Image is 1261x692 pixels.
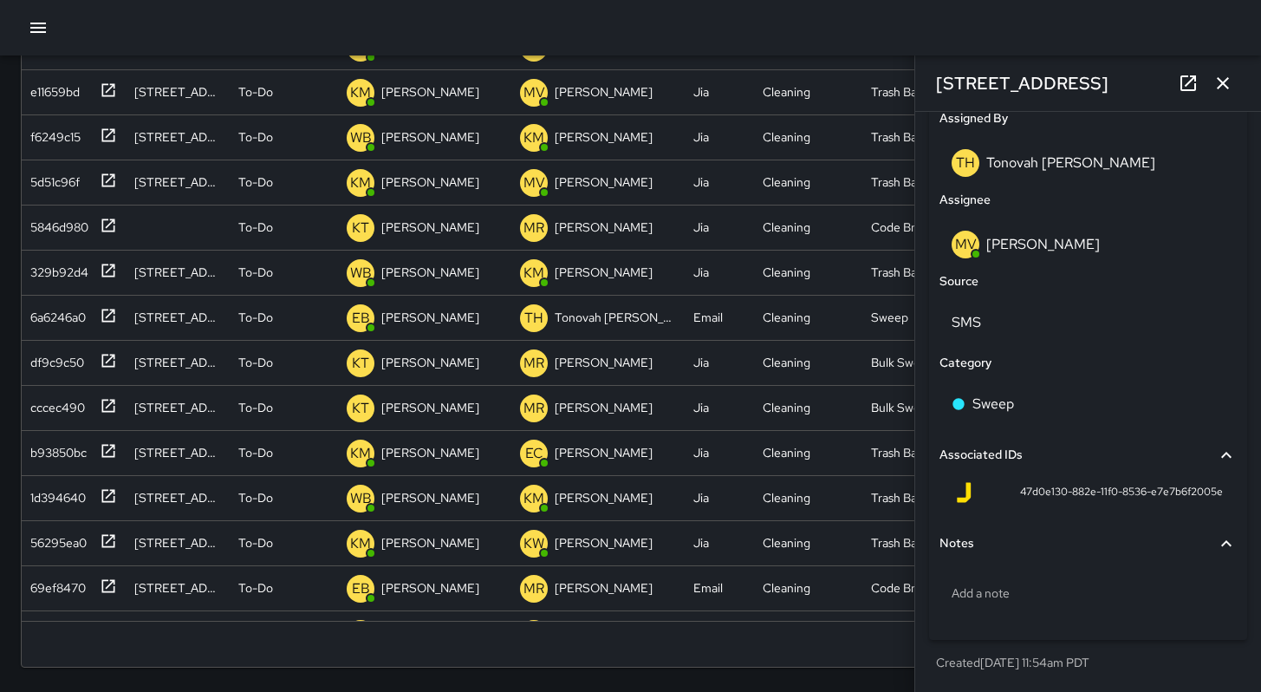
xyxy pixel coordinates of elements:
p: To-Do [238,399,273,416]
div: Jia [693,534,709,552]
p: TH [524,308,543,329]
div: Cleaning [763,173,810,191]
p: KM [350,443,371,464]
div: 202 Shipley Street [134,534,221,552]
div: Jia [693,489,709,506]
p: KM [350,82,371,103]
p: [PERSON_NAME] [381,534,479,552]
div: Code Brown [871,579,938,597]
p: MR [523,398,544,419]
div: 10 Rodgers Street [134,354,221,371]
div: Trash Bag Pickup [871,444,962,461]
p: [PERSON_NAME] [555,264,653,281]
div: Cleaning [763,579,810,597]
p: [PERSON_NAME] [555,444,653,461]
div: df9c9c50 [23,347,84,371]
div: Trash Bag Pickup [871,264,962,281]
p: WB [350,263,372,284]
div: Sweep [871,309,908,326]
p: KT [352,398,369,419]
div: Code Brown [871,219,938,236]
div: 10 Rodgers Street [134,399,221,416]
div: Trash Bag Pickup [871,489,962,506]
p: To-Do [238,354,273,371]
p: [PERSON_NAME] [381,489,479,506]
p: To-Do [238,309,273,326]
div: Jia [693,83,709,101]
p: To-Do [238,579,273,597]
p: [PERSON_NAME] [381,354,479,371]
div: 1585 Folsom Street [134,309,221,326]
div: 312 Harriet Street [134,173,221,191]
p: To-Do [238,444,273,461]
p: [PERSON_NAME] [381,219,479,236]
p: [PERSON_NAME] [555,579,653,597]
div: Bulk Sweep [871,399,934,416]
div: 30849f00 [23,617,88,642]
p: [PERSON_NAME] [381,264,479,281]
div: Trash Bag Pickup [871,83,962,101]
p: Tonovah [PERSON_NAME] [555,309,676,326]
div: 5846d980 [23,212,88,236]
div: Cleaning [763,128,810,146]
p: KM [350,173,371,193]
div: cccec490 [23,392,85,416]
div: Trash Bag Pickup [871,128,962,146]
div: Cleaning [763,83,810,101]
p: KT [352,353,369,374]
p: WB [350,127,372,148]
p: [PERSON_NAME] [381,309,479,326]
p: [PERSON_NAME] [381,444,479,461]
p: To-Do [238,489,273,506]
p: KM [523,263,544,284]
div: 56295ea0 [23,527,87,552]
p: To-Do [238,173,273,191]
div: 715 Clementina Street [134,444,221,461]
div: Bulk Sweep [871,354,934,371]
p: KT [352,218,369,238]
p: KM [523,127,544,148]
div: Cleaning [763,219,810,236]
p: KM [523,488,544,509]
div: Trash Bag Pickup [871,173,962,191]
div: Jia [693,219,709,236]
div: 1d394640 [23,482,86,506]
div: 425 7th Street [134,83,221,101]
p: [PERSON_NAME] [555,399,653,416]
div: Jia [693,444,709,461]
div: b93850bc [23,437,87,461]
p: [PERSON_NAME] [381,579,479,597]
div: Cleaning [763,309,810,326]
p: MR [523,353,544,374]
p: EC [525,443,543,464]
div: 329b92d4 [23,257,88,281]
div: Cleaning [763,399,810,416]
div: 22 Norfolk Street [134,579,221,597]
p: To-Do [238,264,273,281]
div: Cleaning [763,489,810,506]
p: [PERSON_NAME] [555,219,653,236]
div: Email [693,579,723,597]
p: MV [523,82,545,103]
div: Cleaning [763,264,810,281]
div: Jia [693,264,709,281]
div: 69ef8470 [23,572,86,597]
p: [PERSON_NAME] [555,173,653,191]
p: [PERSON_NAME] [555,83,653,101]
div: Cleaning [763,444,810,461]
div: Jia [693,173,709,191]
div: Jia [693,399,709,416]
div: Jia [693,354,709,371]
p: EB [352,578,370,599]
div: Jia [693,128,709,146]
p: KM [350,533,371,554]
div: 1011 Howard Street [134,264,221,281]
p: MV [523,173,545,193]
p: To-Do [238,128,273,146]
p: MR [523,218,544,238]
p: To-Do [238,219,273,236]
div: Cleaning [763,354,810,371]
p: MR [523,578,544,599]
p: WB [350,488,372,509]
p: KW [523,533,544,554]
